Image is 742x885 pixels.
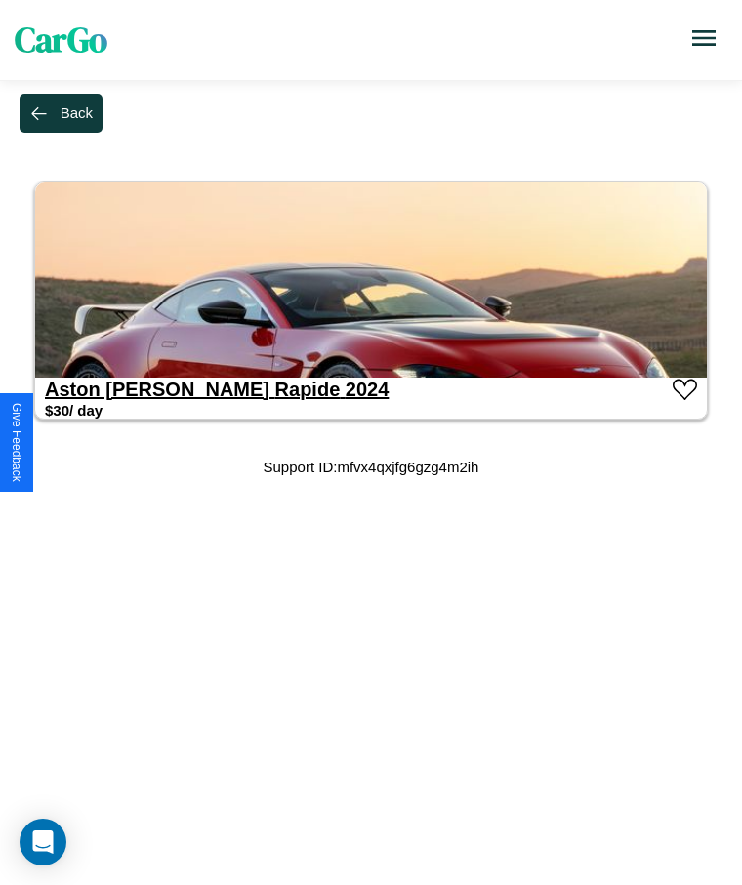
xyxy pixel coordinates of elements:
[264,454,479,480] p: Support ID: mfvx4qxjfg6gzg4m2ih
[15,17,107,63] span: CarGo
[61,104,93,121] div: Back
[45,379,389,400] a: Aston [PERSON_NAME] Rapide 2024
[10,403,23,482] div: Give Feedback
[45,402,103,419] h3: $ 30 / day
[20,94,103,133] button: Back
[20,819,66,865] div: Open Intercom Messenger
